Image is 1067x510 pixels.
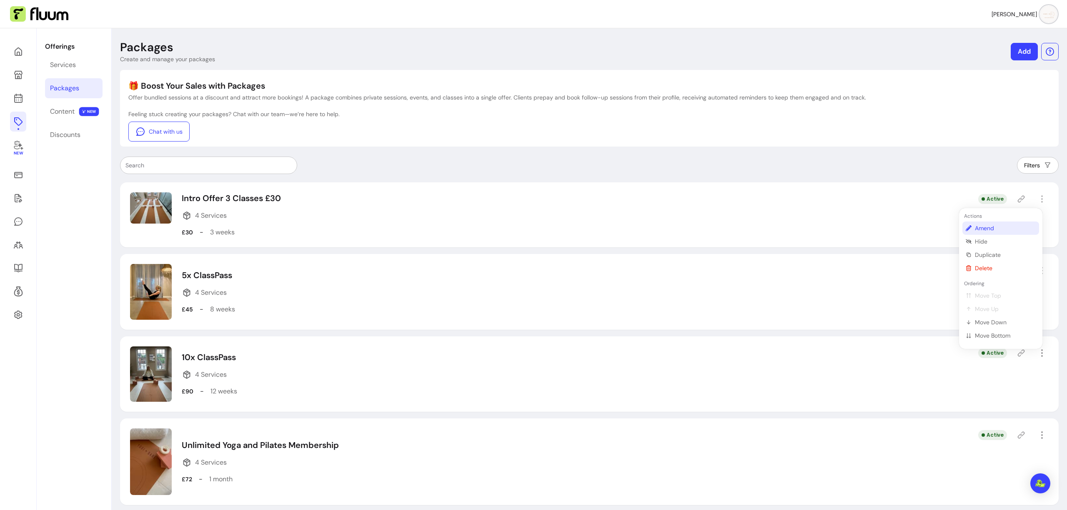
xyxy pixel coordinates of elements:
p: £45 [182,305,193,313]
span: Duplicate [975,251,1036,259]
span: New [13,151,23,156]
p: Offer bundled sessions at a discount and attract more bookings! A package combines private sessio... [128,93,866,102]
p: 5x ClassPass [182,269,235,281]
p: Intro Offer 3 Classes £30 [182,192,281,204]
div: Content [50,107,75,117]
a: Clients [10,235,26,255]
a: Resources [10,258,26,278]
a: Discounts [45,125,103,145]
p: - [200,304,203,314]
p: 🎁 Boost Your Sales with Packages [128,80,866,92]
p: 1 month [209,474,233,484]
p: - [200,386,204,396]
p: 3 weeks [210,227,235,237]
a: My Co-Founder [10,135,26,162]
a: Home [10,42,26,62]
p: Packages [120,40,173,55]
span: Hide [975,237,1036,246]
div: Open Intercom Messenger [1030,473,1050,493]
input: Search [125,161,292,169]
img: Image of Intro Offer 3 Classes £30 [130,192,172,224]
p: £90 [182,387,193,396]
div: Packages [50,83,79,93]
p: Unlimited Yoga and Pilates Membership [182,439,339,451]
p: 12 weeks [210,386,237,396]
span: Move Bottom [975,331,1036,340]
a: My Page [10,65,26,85]
p: 10x ClassPass [182,351,237,363]
span: 4 Services [195,211,227,221]
span: 4 Services [195,288,227,298]
span: [PERSON_NAME] [992,10,1037,18]
a: Refer & Earn [10,281,26,301]
span: 4 Services [195,370,227,380]
p: Feeling stuck creating your packages? Chat with our team—we’re here to help. [128,110,866,118]
a: Waivers [10,188,26,208]
img: Image of Unlimited Yoga and Pilates Membership [130,428,172,495]
a: Services [45,55,103,75]
div: Active [978,348,1007,358]
a: Add [1011,43,1038,60]
span: 4 Services [195,458,227,468]
a: Calendar [10,88,26,108]
img: Image of 10x ClassPass [130,346,172,402]
a: Chat with us [128,122,190,142]
div: Services [50,60,76,70]
a: Packages [45,78,103,98]
span: Amend [975,224,1036,232]
button: Filters [1017,157,1059,174]
a: Offerings [10,112,26,132]
p: Create and manage your packages [120,55,215,63]
a: Content [45,102,103,122]
img: avatar [1040,6,1057,22]
a: Sales [10,165,26,185]
p: Offerings [45,42,103,52]
span: Move Down [975,318,1036,326]
img: Image of 5x ClassPass [130,264,172,320]
p: £72 [182,475,192,483]
div: Discounts [50,130,80,140]
span: Actions [962,213,982,219]
span: Delete [975,264,1036,272]
a: My Messages [10,211,26,231]
span: NEW [79,107,99,116]
a: Settings [10,305,26,325]
p: £30 [182,228,193,236]
p: 8 weeks [210,304,235,314]
p: - [200,227,203,237]
span: Ordering [962,280,984,287]
img: Fluum Logo [10,6,68,22]
div: Active [978,194,1007,204]
p: - [199,474,203,484]
div: Active [978,430,1007,440]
